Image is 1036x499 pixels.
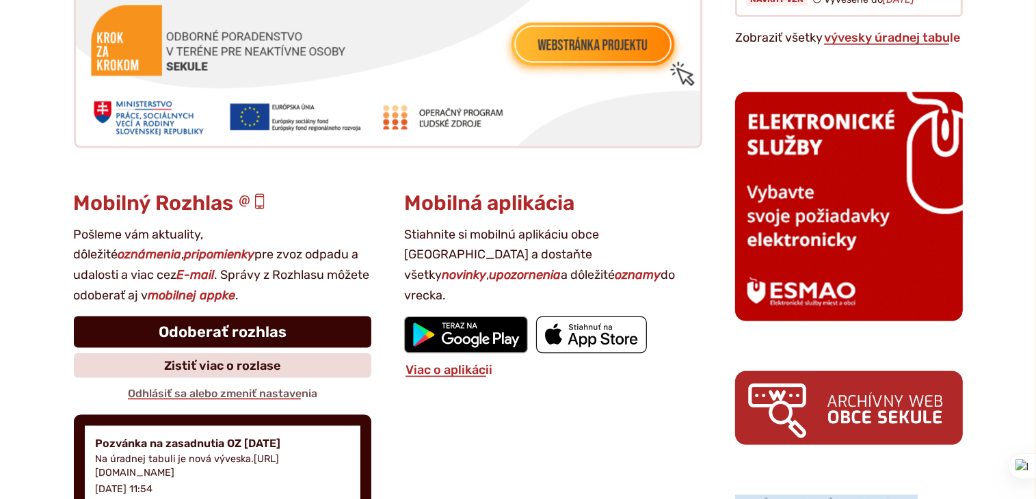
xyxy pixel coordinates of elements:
[404,362,494,377] a: Viac o aplikácii
[177,267,215,282] strong: E-mail
[536,316,647,353] img: Prejsť na mobilnú aplikáciu Sekule v App Store
[96,453,350,480] p: Na úradnej tabuli je nová výveska.[URL][DOMAIN_NAME]
[118,247,182,262] strong: oznámenia
[96,483,153,495] p: [DATE] 11:54
[442,267,486,282] strong: novinky
[615,267,661,282] strong: oznamy
[404,192,702,215] h3: Mobilná aplikácia
[489,267,561,282] strong: upozornenia
[404,316,528,353] img: Prejsť na mobilnú aplikáciu Sekule v službe Google Play
[74,225,372,306] p: Pošleme vám aktuality, dôležité , pre zvoz odpadu a udalosti a viac cez . Správy z Rozhlasu môžet...
[127,387,319,400] a: Odhlásiť sa alebo zmeniť nastavenia
[735,371,962,444] img: archiv.png
[148,288,236,303] strong: mobilnej appke
[735,28,962,49] p: Zobraziť všetky
[735,92,962,321] img: esmao_sekule_b.png
[404,225,702,306] p: Stiahnite si mobilnú aplikáciu obce [GEOGRAPHIC_DATA] a dostaňte všetky , a dôležité do vrecka.
[185,247,255,262] strong: pripomienky
[74,353,372,378] a: Zistiť viac o rozlase
[96,437,350,450] h4: Pozvánka na zasadnutia OZ [DATE]
[74,192,372,215] h3: Mobilný Rozhlas
[74,316,372,348] a: Odoberať rozhlas
[823,30,961,45] a: Zobraziť celú úradnú tabuľu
